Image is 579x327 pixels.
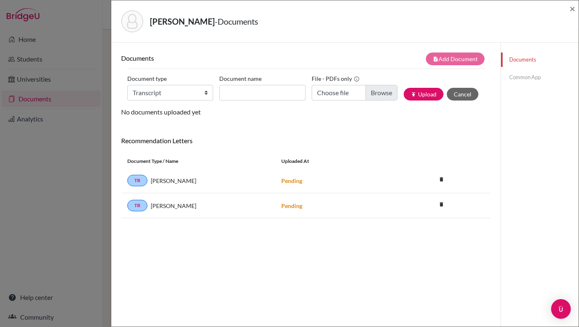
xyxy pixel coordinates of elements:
[219,72,262,85] label: Document name
[151,201,196,210] span: [PERSON_NAME]
[570,4,575,14] button: Close
[426,53,485,65] button: note_addAdd Document
[121,53,491,117] div: No documents uploaded yet
[127,175,147,186] a: TR
[570,2,575,14] span: ×
[150,16,215,26] strong: [PERSON_NAME]
[275,158,398,165] div: Uploaded at
[404,88,443,101] button: publishUpload
[501,53,579,67] a: Documents
[312,72,360,85] label: File - PDFs only
[551,299,571,319] div: Open Intercom Messenger
[435,199,448,210] a: delete
[435,198,448,210] i: delete
[435,173,448,185] i: delete
[281,202,302,209] strong: Pending
[121,54,306,62] h6: Documents
[121,137,491,144] h6: Recommendation Letters
[127,72,167,85] label: Document type
[151,176,196,185] span: [PERSON_NAME]
[433,56,439,62] i: note_add
[435,174,448,185] a: delete
[215,16,258,26] span: - Documents
[411,91,416,97] i: publish
[121,158,275,165] div: Document Type / Name
[127,200,147,211] a: TR
[447,88,478,101] button: Cancel
[281,177,302,184] strong: Pending
[501,70,579,85] a: Common App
